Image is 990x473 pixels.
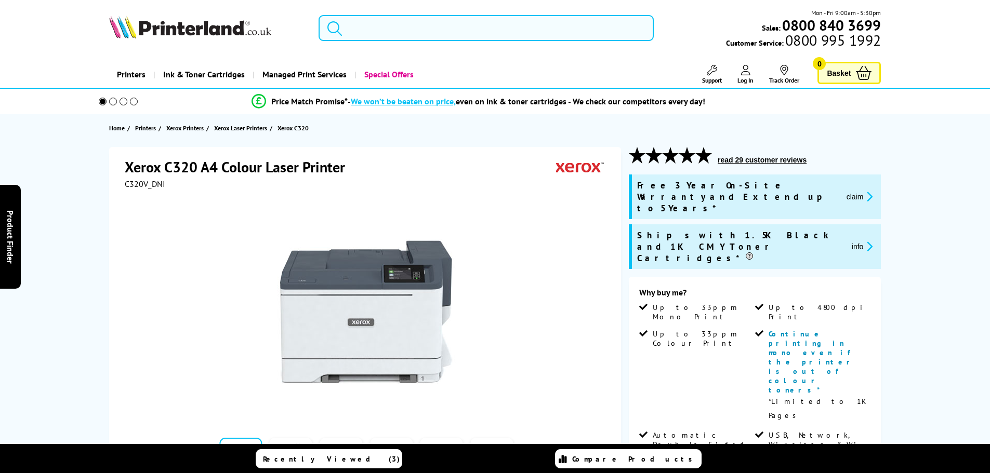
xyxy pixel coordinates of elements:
[843,191,876,202] button: promo-description
[737,65,754,84] a: Log In
[109,16,271,38] img: Printerland Logo
[135,123,159,133] a: Printers
[762,23,781,33] span: Sales:
[715,155,810,165] button: read 29 customer reviews
[278,124,309,132] span: Xerox C320
[781,20,881,30] a: 0800 840 3699
[637,180,838,214] span: Free 3 Year On-Site Warranty and Extend up to 5 Years*
[637,229,843,264] span: Ships with 1.5K Black and 1K CMY Toner Cartridges*
[166,123,206,133] a: Xerox Printers
[253,61,354,88] a: Managed Print Services
[271,96,348,106] span: Price Match Promise*
[163,61,245,88] span: Ink & Toner Cartridges
[639,287,870,303] div: Why buy me?
[109,16,306,40] a: Printerland Logo
[782,16,881,35] b: 0800 840 3699
[784,35,881,45] span: 0800 995 1992
[653,329,753,348] span: Up to 33ppm Colour Print
[109,61,153,88] a: Printers
[556,157,604,177] img: Xerox
[555,449,702,468] a: Compare Products
[354,61,421,88] a: Special Offers
[256,449,402,468] a: Recently Viewed (3)
[135,123,156,133] span: Printers
[702,76,722,84] span: Support
[817,62,881,84] a: Basket 0
[348,96,705,106] div: - even on ink & toner cartridges - We check our competitors every day!
[109,123,127,133] a: Home
[351,96,456,106] span: We won’t be beaten on price,
[811,8,881,18] span: Mon - Fri 9:00am - 5:30pm
[653,303,753,321] span: Up to 33ppm Mono Print
[125,157,355,177] h1: Xerox C320 A4 Colour Laser Printer
[166,123,204,133] span: Xerox Printers
[653,430,753,458] span: Automatic Double Sided Printing
[263,454,400,464] span: Recently Viewed (3)
[813,57,826,70] span: 0
[702,65,722,84] a: Support
[214,123,270,133] a: Xerox Laser Printers
[769,303,868,321] span: Up to 4800 dpi Print
[153,61,253,88] a: Ink & Toner Cartridges
[827,66,851,80] span: Basket
[125,179,165,189] span: C320V_DNI
[769,395,868,423] p: *Limited to 1K Pages
[214,123,267,133] span: Xerox Laser Printers
[572,454,698,464] span: Compare Products
[769,65,799,84] a: Track Order
[109,123,125,133] span: Home
[769,329,856,395] span: Continue printing in mono even if the printer is out of colour toners*
[769,430,868,458] span: USB, Network, Wireless & Wi-Fi Direct
[737,76,754,84] span: Log In
[849,240,876,252] button: promo-description
[726,35,881,48] span: Customer Service:
[265,210,468,413] img: Xerox C320
[5,210,16,263] span: Product Finder
[85,92,873,111] li: modal_Promise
